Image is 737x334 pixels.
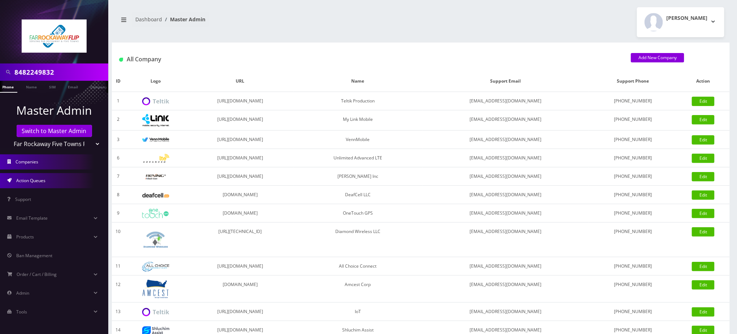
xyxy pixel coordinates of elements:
h2: [PERSON_NAME] [667,15,708,21]
td: [EMAIL_ADDRESS][DOMAIN_NAME] [422,149,589,167]
td: [EMAIL_ADDRESS][DOMAIN_NAME] [422,276,589,303]
img: Amcest Corp [142,279,169,299]
a: Edit [692,227,715,237]
td: 9 [112,204,124,223]
a: Edit [692,190,715,200]
td: [PERSON_NAME] Inc [293,167,422,186]
td: DeafCell LLC [293,186,422,204]
td: [URL][DOMAIN_NAME] [187,131,293,149]
a: Edit [692,115,715,124]
td: IoT [293,303,422,321]
nav: breadcrumb [117,12,415,32]
td: [DOMAIN_NAME] [187,276,293,303]
td: [URL][DOMAIN_NAME] [187,92,293,110]
span: Support [15,196,31,202]
span: Tools [16,309,27,315]
img: Teltik Production [142,97,169,106]
td: My Link Mobile [293,110,422,131]
a: Add New Company [631,53,684,62]
td: 6 [112,149,124,167]
a: Edit [692,97,715,106]
td: [PHONE_NUMBER] [589,167,677,186]
td: [URL][DOMAIN_NAME] [187,257,293,276]
th: Action [677,71,730,92]
li: Master Admin [162,16,205,23]
td: [PHONE_NUMBER] [589,223,677,257]
td: [EMAIL_ADDRESS][DOMAIN_NAME] [422,167,589,186]
td: [DOMAIN_NAME] [187,186,293,204]
th: Logo [124,71,187,92]
span: Order / Cart / Billing [17,271,57,277]
img: Unlimited Advanced LTE [142,154,169,163]
td: [EMAIL_ADDRESS][DOMAIN_NAME] [422,303,589,321]
td: [EMAIL_ADDRESS][DOMAIN_NAME] [422,131,589,149]
td: 10 [112,223,124,257]
td: [PHONE_NUMBER] [589,257,677,276]
td: [EMAIL_ADDRESS][DOMAIN_NAME] [422,92,589,110]
a: Edit [692,154,715,163]
a: Name [22,81,40,92]
span: Admin [16,290,29,296]
td: VennMobile [293,131,422,149]
a: Edit [692,262,715,271]
span: Products [16,234,34,240]
td: [PHONE_NUMBER] [589,92,677,110]
img: My Link Mobile [142,114,169,127]
td: [URL][TECHNICAL_ID] [187,223,293,257]
img: All Company [119,58,123,62]
span: Ban Management [16,252,52,259]
img: All Choice Connect [142,262,169,272]
td: 12 [112,276,124,303]
td: [URL][DOMAIN_NAME] [187,110,293,131]
td: OneTouch GPS [293,204,422,223]
td: [PHONE_NUMBER] [589,204,677,223]
a: Edit [692,209,715,218]
img: Far Rockaway Five Towns Flip [22,19,87,53]
td: Teltik Production [293,92,422,110]
td: [PHONE_NUMBER] [589,110,677,131]
td: [PHONE_NUMBER] [589,186,677,204]
th: URL [187,71,293,92]
th: Support Email [422,71,589,92]
th: Name [293,71,422,92]
a: Company [87,81,111,92]
td: All Choice Connect [293,257,422,276]
img: Rexing Inc [142,173,169,180]
a: Switch to Master Admin [17,125,92,137]
td: 7 [112,167,124,186]
td: Diamond Wireless LLC [293,223,422,257]
a: Edit [692,280,715,290]
img: OneTouch GPS [142,209,169,218]
th: Support Phone [589,71,677,92]
td: [EMAIL_ADDRESS][DOMAIN_NAME] [422,223,589,257]
td: 2 [112,110,124,131]
td: [URL][DOMAIN_NAME] [187,149,293,167]
a: Dashboard [135,16,162,23]
h1: All Company [119,56,620,63]
a: Edit [692,172,715,181]
td: 1 [112,92,124,110]
td: [PHONE_NUMBER] [589,276,677,303]
td: [EMAIL_ADDRESS][DOMAIN_NAME] [422,110,589,131]
button: [PERSON_NAME] [637,7,724,37]
span: Email Template [16,215,48,221]
th: ID [112,71,124,92]
td: 13 [112,303,124,321]
span: Action Queues [16,177,45,184]
input: Search in Company [14,65,106,79]
td: 3 [112,131,124,149]
td: Unlimited Advanced LTE [293,149,422,167]
td: 8 [112,186,124,204]
img: DeafCell LLC [142,193,169,198]
td: [DOMAIN_NAME] [187,204,293,223]
a: Email [64,81,82,92]
td: Amcest Corp [293,276,422,303]
td: [PHONE_NUMBER] [589,149,677,167]
td: [EMAIL_ADDRESS][DOMAIN_NAME] [422,186,589,204]
td: [PHONE_NUMBER] [589,131,677,149]
td: [URL][DOMAIN_NAME] [187,167,293,186]
td: 11 [112,257,124,276]
td: [URL][DOMAIN_NAME] [187,303,293,321]
td: [PHONE_NUMBER] [589,303,677,321]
